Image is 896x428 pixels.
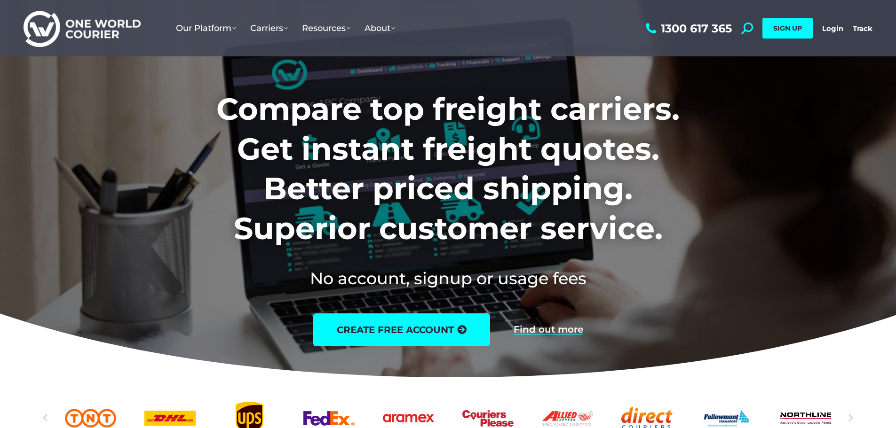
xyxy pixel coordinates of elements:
a: 1300 617 365 [643,23,732,34]
span: Resources [302,23,350,33]
a: Login [822,24,843,33]
a: Find out more [514,325,583,335]
a: Track [853,24,872,33]
a: create free account [313,313,490,346]
span: SIGN UP [773,24,802,32]
h2: No account, signup or usage fees [154,267,742,290]
span: Carriers [250,23,288,33]
a: SIGN UP [762,18,813,39]
span: About [365,23,395,33]
span: Our Platform [176,23,236,33]
a: Our Platform [169,14,243,43]
img: One World Courier [24,9,141,47]
h1: Compare top freight carriers. Get instant freight quotes. Better priced shipping. Superior custom... [154,89,742,248]
a: About [357,14,402,43]
a: Carriers [243,14,295,43]
a: Resources [295,14,357,43]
